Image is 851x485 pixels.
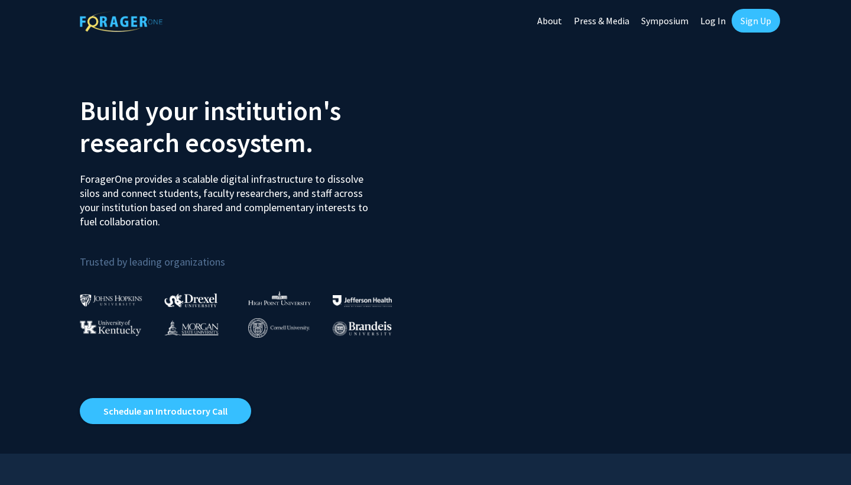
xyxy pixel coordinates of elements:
[333,321,392,336] img: Brandeis University
[80,11,163,32] img: ForagerOne Logo
[333,295,392,306] img: Thomas Jefferson University
[164,293,217,307] img: Drexel University
[164,320,219,335] img: Morgan State University
[80,398,251,424] a: Opens in a new tab
[80,163,376,229] p: ForagerOne provides a scalable digital infrastructure to dissolve silos and connect students, fac...
[80,238,417,271] p: Trusted by leading organizations
[248,291,311,305] img: High Point University
[248,318,310,338] img: Cornell University
[80,95,417,159] h2: Build your institution's research ecosystem.
[732,9,780,33] a: Sign Up
[80,320,141,336] img: University of Kentucky
[80,294,142,306] img: Johns Hopkins University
